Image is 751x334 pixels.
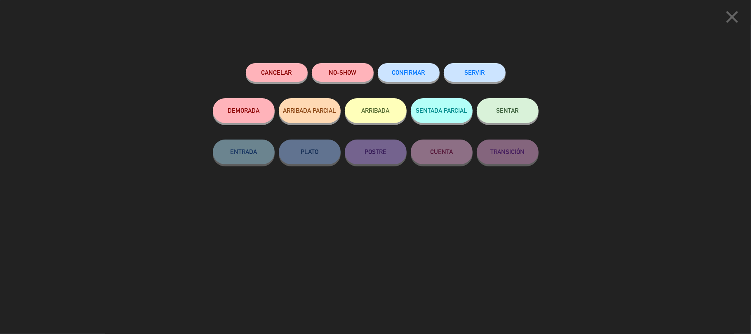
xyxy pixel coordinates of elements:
[279,98,341,123] button: ARRIBADA PARCIAL
[722,7,742,27] i: close
[477,140,539,164] button: TRANSICIÓN
[213,140,275,164] button: ENTRADA
[345,140,407,164] button: POSTRE
[392,69,425,76] span: CONFIRMAR
[246,63,308,82] button: Cancelar
[411,140,473,164] button: CUENTA
[497,107,519,114] span: SENTAR
[444,63,506,82] button: SERVIR
[477,98,539,123] button: SENTAR
[213,98,275,123] button: DEMORADA
[279,140,341,164] button: PLATO
[312,63,374,82] button: NO-SHOW
[719,6,745,31] button: close
[345,98,407,123] button: ARRIBADA
[411,98,473,123] button: SENTADA PARCIAL
[378,63,440,82] button: CONFIRMAR
[283,107,336,114] span: ARRIBADA PARCIAL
